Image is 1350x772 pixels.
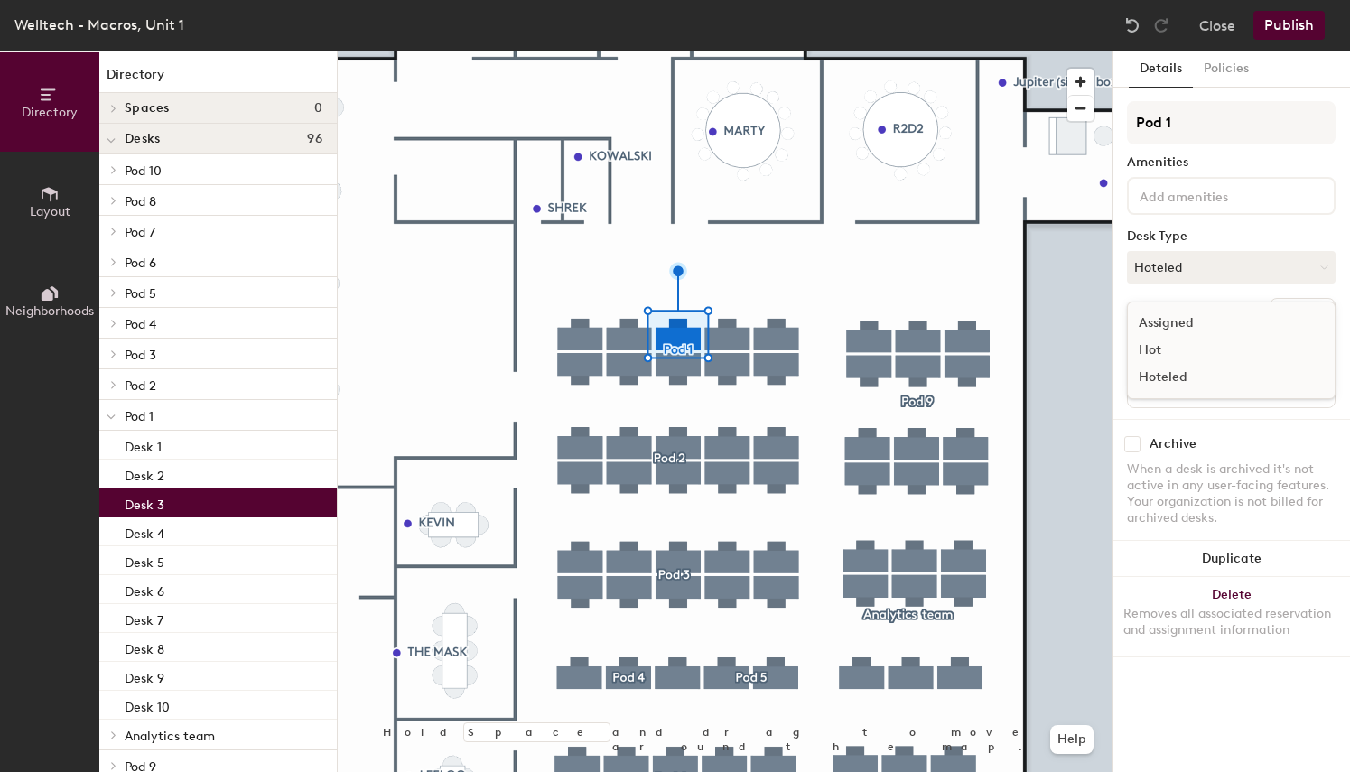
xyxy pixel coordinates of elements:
[1113,541,1350,577] button: Duplicate
[125,101,170,116] span: Spaces
[1152,16,1170,34] img: Redo
[1199,11,1235,40] button: Close
[125,579,164,600] p: Desk 6
[5,303,94,319] span: Neighborhoods
[1050,725,1094,754] button: Help
[125,637,164,657] p: Desk 8
[1127,229,1336,244] div: Desk Type
[1123,606,1339,638] div: Removes all associated reservation and assignment information
[1127,251,1336,284] button: Hoteled
[1127,155,1336,170] div: Amenities
[1136,184,1299,206] input: Add amenities
[307,132,322,146] span: 96
[1113,577,1350,656] button: DeleteRemoves all associated reservation and assignment information
[1150,437,1196,451] div: Archive
[314,101,322,116] span: 0
[30,204,70,219] span: Layout
[22,105,78,120] span: Directory
[1123,16,1141,34] img: Undo
[1270,298,1336,329] button: Ungroup
[125,463,164,484] p: Desk 2
[125,550,164,571] p: Desk 5
[125,378,156,394] span: Pod 2
[125,225,155,240] span: Pod 7
[125,317,156,332] span: Pod 4
[99,65,337,93] h1: Directory
[125,348,156,363] span: Pod 3
[125,256,156,271] span: Pod 6
[1253,11,1325,40] button: Publish
[125,163,162,179] span: Pod 10
[1128,310,1308,337] div: Assigned
[125,132,160,146] span: Desks
[125,694,170,715] p: Desk 10
[125,194,156,209] span: Pod 8
[1129,51,1193,88] button: Details
[1127,461,1336,526] div: When a desk is archived it's not active in any user-facing features. Your organization is not bil...
[14,14,184,36] div: Welltech - Macros, Unit 1
[1193,51,1260,88] button: Policies
[125,521,164,542] p: Desk 4
[125,729,215,744] span: Analytics team
[125,409,154,424] span: Pod 1
[125,608,163,628] p: Desk 7
[1128,364,1308,391] div: Hoteled
[1128,337,1308,364] div: Hot
[125,434,162,455] p: Desk 1
[125,665,164,686] p: Desk 9
[125,286,156,302] span: Pod 5
[125,492,164,513] p: Desk 3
